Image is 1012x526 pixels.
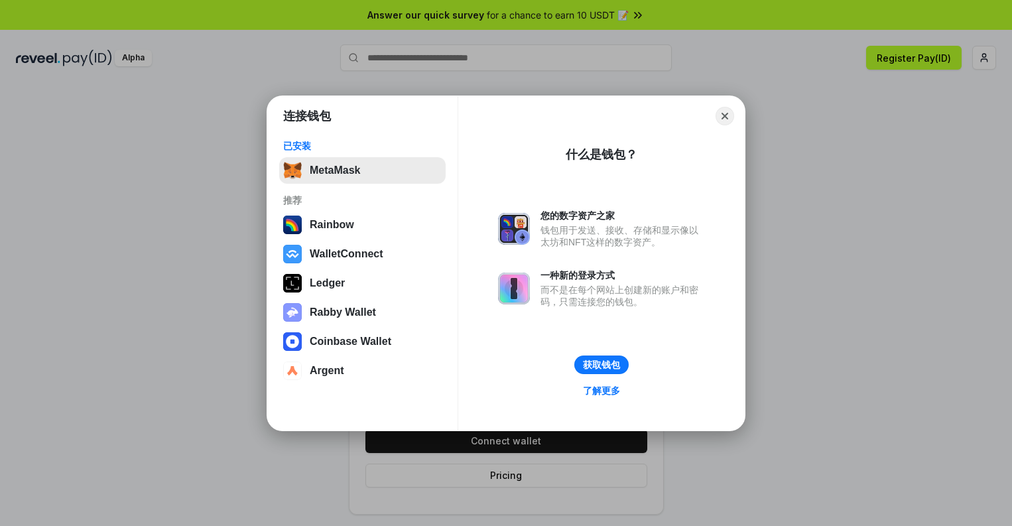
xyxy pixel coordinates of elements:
div: Ledger [310,277,345,289]
img: svg+xml,%3Csvg%20width%3D%2228%22%20height%3D%2228%22%20viewBox%3D%220%200%2028%2028%22%20fill%3D... [283,362,302,380]
div: 什么是钱包？ [566,147,637,163]
button: Argent [279,358,446,384]
img: svg+xml,%3Csvg%20xmlns%3D%22http%3A%2F%2Fwww.w3.org%2F2000%2Fsvg%22%20fill%3D%22none%22%20viewBox... [283,303,302,322]
button: Close [716,107,734,125]
button: Ledger [279,270,446,296]
button: Rainbow [279,212,446,238]
button: 获取钱包 [574,356,629,374]
img: svg+xml,%3Csvg%20xmlns%3D%22http%3A%2F%2Fwww.w3.org%2F2000%2Fsvg%22%20fill%3D%22none%22%20viewBox... [498,213,530,245]
div: 您的数字资产之家 [540,210,705,222]
div: 钱包用于发送、接收、存储和显示像以太坊和NFT这样的数字资产。 [540,224,705,248]
img: svg+xml,%3Csvg%20xmlns%3D%22http%3A%2F%2Fwww.w3.org%2F2000%2Fsvg%22%20fill%3D%22none%22%20viewBox... [498,273,530,304]
div: 获取钱包 [583,359,620,371]
div: Rainbow [310,219,354,231]
div: Coinbase Wallet [310,336,391,348]
div: 了解更多 [583,385,620,397]
div: Argent [310,365,344,377]
div: 推荐 [283,194,442,206]
button: Coinbase Wallet [279,328,446,355]
button: WalletConnect [279,241,446,267]
a: 了解更多 [575,382,628,399]
div: WalletConnect [310,248,383,260]
div: MetaMask [310,164,360,176]
img: svg+xml,%3Csvg%20width%3D%2228%22%20height%3D%2228%22%20viewBox%3D%220%200%2028%2028%22%20fill%3D... [283,332,302,351]
img: svg+xml,%3Csvg%20width%3D%22120%22%20height%3D%22120%22%20viewBox%3D%220%200%20120%20120%22%20fil... [283,216,302,234]
div: 而不是在每个网站上创建新的账户和密码，只需连接您的钱包。 [540,284,705,308]
div: 一种新的登录方式 [540,269,705,281]
img: svg+xml,%3Csvg%20width%3D%2228%22%20height%3D%2228%22%20viewBox%3D%220%200%2028%2028%22%20fill%3D... [283,245,302,263]
button: Rabby Wallet [279,299,446,326]
img: svg+xml,%3Csvg%20xmlns%3D%22http%3A%2F%2Fwww.w3.org%2F2000%2Fsvg%22%20width%3D%2228%22%20height%3... [283,274,302,293]
div: Rabby Wallet [310,306,376,318]
div: 已安装 [283,140,442,152]
button: MetaMask [279,157,446,184]
h1: 连接钱包 [283,108,331,124]
img: svg+xml,%3Csvg%20fill%3D%22none%22%20height%3D%2233%22%20viewBox%3D%220%200%2035%2033%22%20width%... [283,161,302,180]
